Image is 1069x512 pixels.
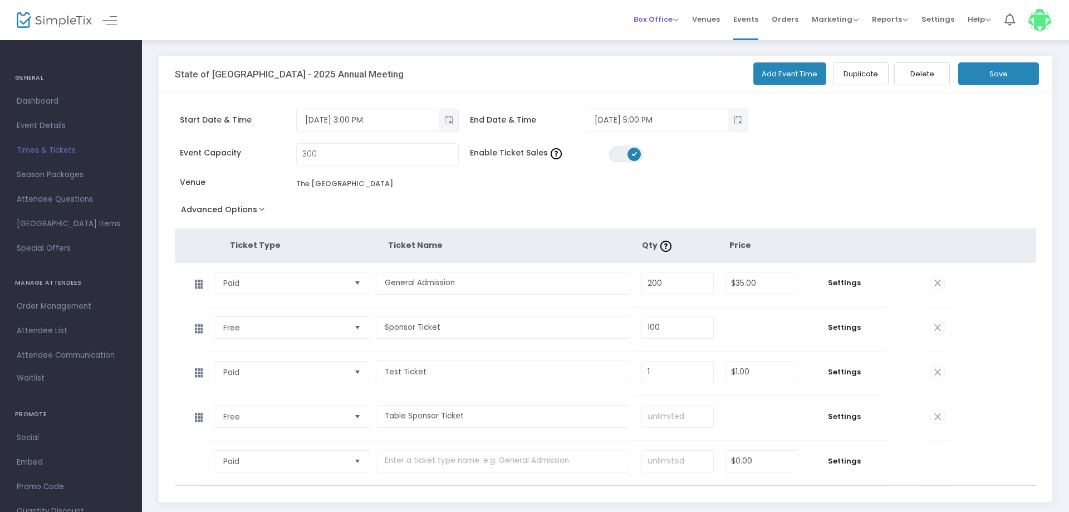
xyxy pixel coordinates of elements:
button: Toggle popup [439,109,458,131]
h4: GENERAL [15,67,127,89]
span: Ticket Name [388,240,443,251]
span: Attendee List [17,324,125,338]
button: Duplicate [833,62,889,85]
span: Qty [642,240,674,251]
span: Attendee Questions [17,192,125,207]
button: Save [958,62,1039,85]
input: Select date & time [586,111,728,129]
span: Reports [872,14,908,25]
img: question-mark [551,148,562,159]
input: Enter a ticket type name. e.g. General Admission [376,450,630,472]
span: Paid [223,367,345,378]
span: Venue [180,177,296,188]
button: Select [350,317,365,338]
button: Select [350,451,365,472]
input: Enter a ticket type name. e.g. General Admission [376,360,630,383]
span: Price [729,240,751,251]
span: Venues [692,5,720,33]
span: Event Details [17,119,125,133]
span: End Date & Time [470,114,586,126]
span: Free [223,322,345,333]
span: Settings [808,277,881,289]
input: Enter a ticket type name. e.g. General Admission [376,316,630,339]
input: Enter a ticket type name. e.g. General Admission [376,272,630,295]
span: Ticket Type [230,240,281,251]
span: Help [968,14,991,25]
input: Price [725,272,797,294]
span: Dashboard [17,94,125,109]
span: Settings [808,367,881,378]
span: Settings [921,5,954,33]
span: Enable Ticket Sales [470,147,609,159]
button: Delete [894,62,950,85]
span: Settings [808,322,881,333]
button: Toggle popup [728,109,748,131]
span: Start Date & Time [180,114,296,126]
span: Settings [808,411,881,422]
img: question-mark [660,241,671,252]
input: Price [725,362,797,383]
span: Waitlist [17,373,45,384]
span: Social [17,431,125,445]
input: Price [725,451,797,472]
input: unlimited [642,406,713,427]
span: Free [223,411,345,422]
button: Advanced Options [175,202,276,222]
span: Events [733,5,758,33]
span: Embed [17,455,125,470]
span: Settings [808,456,881,467]
span: Special Offers [17,241,125,256]
button: Select [350,406,365,427]
span: Times & Tickets [17,143,125,158]
span: Paid [223,277,345,289]
button: Select [350,272,365,294]
span: Event Capacity [180,147,296,159]
span: Season Packages [17,168,125,182]
input: Enter a ticket type name. e.g. General Admission [376,405,630,428]
span: Orders [772,5,798,33]
h3: State of [GEOGRAPHIC_DATA] - 2025 Annual Meeting [175,69,404,80]
span: Paid [223,456,345,467]
span: Marketing [812,14,859,25]
span: Box Office [634,14,679,25]
h4: PROMOTE [15,403,127,426]
input: unlimited [642,451,713,472]
span: Promo Code [17,480,125,494]
div: The [GEOGRAPHIC_DATA] [296,178,393,189]
input: Select date & time [297,111,439,129]
span: Order Management [17,299,125,314]
button: Add Event Time [753,62,827,85]
span: ON [631,151,637,157]
span: Attendee Communication [17,348,125,363]
button: Select [350,362,365,383]
span: [GEOGRAPHIC_DATA] Items [17,217,125,231]
h4: MANAGE ATTENDEES [15,272,127,294]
